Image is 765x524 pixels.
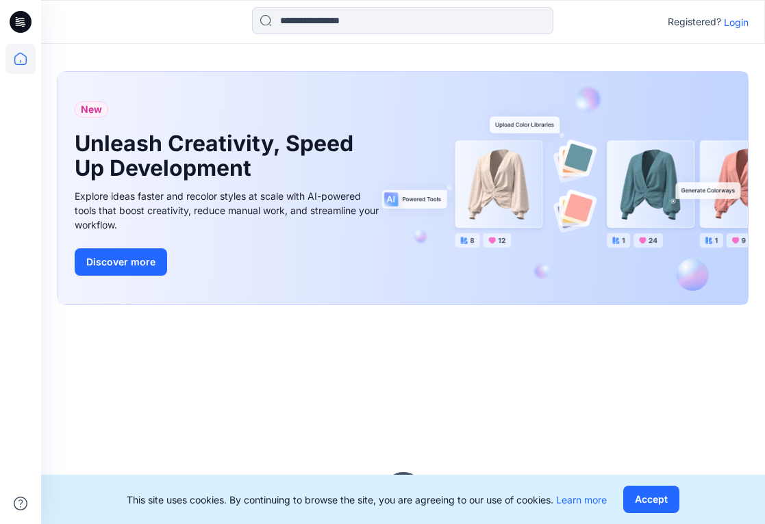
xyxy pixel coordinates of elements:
a: Learn more [556,494,607,506]
p: Login [724,15,749,29]
button: Discover more [75,248,167,276]
button: Accept [623,486,679,513]
span: New [81,101,102,118]
a: Discover more [75,248,383,276]
p: Registered? [668,14,721,30]
h1: Unleash Creativity, Speed Up Development [75,131,362,181]
p: This site uses cookies. By continuing to browse the site, you are agreeing to our use of cookies. [127,493,607,507]
div: Explore ideas faster and recolor styles at scale with AI-powered tools that boost creativity, red... [75,189,383,232]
